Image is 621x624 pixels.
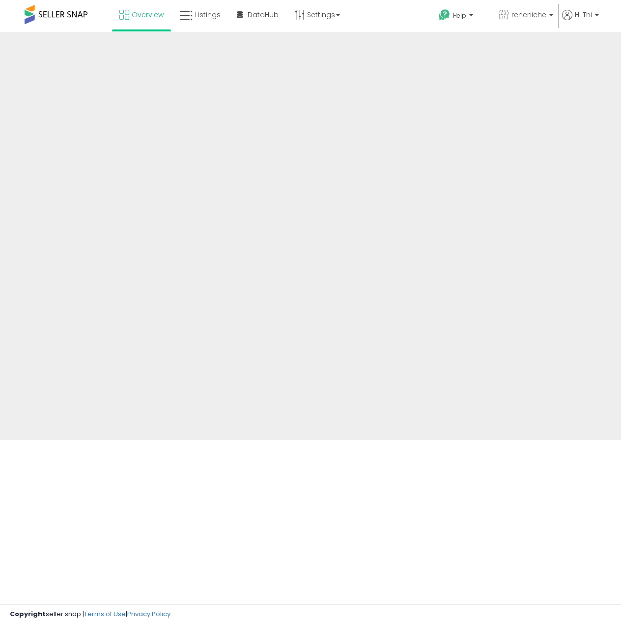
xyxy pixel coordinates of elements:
[453,11,466,20] span: Help
[132,10,164,20] span: Overview
[248,10,279,20] span: DataHub
[511,10,546,20] span: reneniche
[562,10,599,32] a: Hi Thi
[438,9,451,21] i: Get Help
[431,1,490,32] a: Help
[195,10,221,20] span: Listings
[575,10,592,20] span: Hi Thi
